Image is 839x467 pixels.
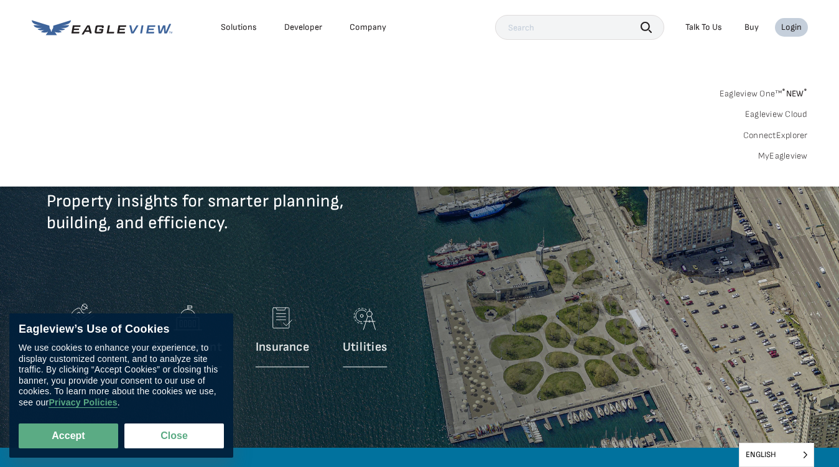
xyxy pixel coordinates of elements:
a: MyEagleview [758,150,808,162]
button: Close [124,423,224,448]
span: English [739,443,814,466]
a: Privacy Policies [49,397,117,408]
p: Property insights for smarter planning, building, and efficiency. [47,190,494,252]
p: Utilities [343,340,387,355]
a: Government [153,299,221,374]
input: Search [495,15,664,40]
a: Utilities [343,299,387,374]
div: We use cookies to enhance your experience, to display customized content, and to analyze site tra... [19,343,224,408]
p: Insurance [256,340,309,355]
span: NEW [782,88,807,99]
a: ConnectExplorer [743,130,808,141]
a: Insurance [256,299,309,374]
button: Accept [19,423,118,448]
a: Developer [284,22,322,33]
aside: Language selected: English [739,443,814,467]
a: Eagleview Cloud [745,109,808,120]
a: Construction [47,299,120,374]
div: Solutions [221,22,257,33]
div: Talk To Us [685,22,722,33]
a: Eagleview One™*NEW* [720,85,808,99]
a: Buy [744,22,759,33]
div: Company [350,22,386,33]
div: Eagleview’s Use of Cookies [19,323,224,336]
div: Login [781,22,802,33]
